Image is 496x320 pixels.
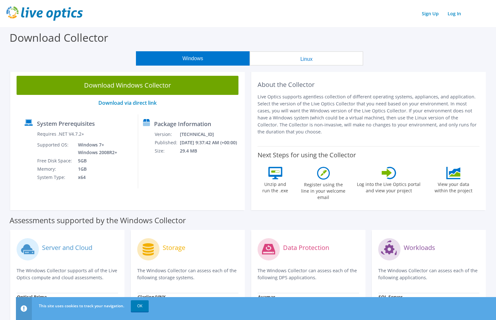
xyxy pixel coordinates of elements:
[39,303,124,309] span: This site uses cookies to track your navigation.
[444,9,464,18] a: Log In
[300,180,347,201] label: Register using the line in your welcome email
[10,217,186,224] label: Assessments supported by the Windows Collector
[37,131,84,137] label: Requires .NET V4.7.2+
[131,300,149,312] a: OK
[180,139,242,147] td: [DATE] 9:37:42 AM (+00:00)
[73,173,118,181] td: x64
[37,141,73,157] td: Supported OS:
[357,179,421,194] label: Log into the Live Optics portal and view your project
[98,99,157,106] a: Download via direct link
[258,93,479,135] p: Live Optics supports agentless collection of different operating systems, appliances, and applica...
[37,120,95,127] label: System Prerequisites
[17,76,238,95] a: Download Windows Collector
[404,245,435,251] label: Workloads
[10,30,108,45] label: Download Collector
[250,51,363,66] button: Linux
[430,179,476,194] label: View your data within the project
[73,141,118,157] td: Windows 7+ Windows 2008R2+
[154,139,180,147] td: Published:
[37,173,73,181] td: System Type:
[258,151,356,159] label: Next Steps for using the Collector
[258,81,479,89] h2: About the Collector
[136,51,250,66] button: Windows
[163,245,185,251] label: Storage
[137,267,239,281] p: The Windows Collector can assess each of the following storage systems.
[73,157,118,165] td: 5GB
[138,294,166,300] strong: Clariion/VNX
[180,130,242,139] td: [TECHNICAL_ID]
[154,130,180,139] td: Version:
[258,267,359,281] p: The Windows Collector can assess each of the following DPS applications.
[37,165,73,173] td: Memory:
[154,121,211,127] label: Package Information
[379,294,402,300] strong: SQL Server
[180,147,242,155] td: 29.4 MB
[37,157,73,165] td: Free Disk Space:
[283,245,329,251] label: Data Protection
[6,6,83,21] img: live_optics_svg.svg
[73,165,118,173] td: 1GB
[42,245,92,251] label: Server and Cloud
[261,179,290,194] label: Unzip and run the .exe
[17,294,47,300] strong: Optical Prime
[258,294,275,300] strong: Avamar
[378,267,480,281] p: The Windows Collector can assess each of the following applications.
[17,267,118,281] p: The Windows Collector supports all of the Live Optics compute and cloud assessments.
[154,147,180,155] td: Size:
[419,9,442,18] a: Sign Up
